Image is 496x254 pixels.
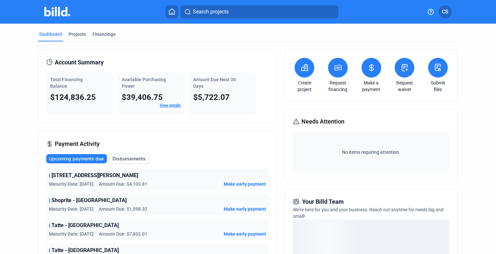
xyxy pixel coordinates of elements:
[49,206,93,212] span: Maturity Date: [DATE]
[293,207,444,219] span: We're here for you and your business. Reach out anytime for needs big and small!
[55,58,104,67] span: Account Summary
[326,80,349,93] a: Request financing
[44,7,70,16] img: Billd Company Logo
[69,31,86,37] div: Projects
[122,77,166,89] span: Available Purchasing Power
[49,181,93,187] span: Maturity Date: [DATE]
[193,93,230,102] span: $5,722.07
[193,8,229,16] span: Search projects
[302,197,344,206] span: Your Billd Team
[46,154,107,163] button: Upcoming payments due
[52,172,138,179] span: [STREET_ADDRESS][PERSON_NAME]
[99,206,147,212] span: Amount Due: $1,598.32
[224,181,266,187] button: Make early payment
[93,31,115,37] div: Financings
[393,80,416,93] a: Request waiver
[52,196,127,204] span: Shoprite - [GEOGRAPHIC_DATA]
[99,181,147,187] span: Amount Due: $4,103.81
[301,117,344,126] span: Needs Attention
[55,139,100,149] span: Payment Activity
[49,155,104,162] span: Upcoming payments due
[442,8,448,16] span: CS
[224,231,266,237] button: Make early payment
[50,77,83,89] span: Total Financing Balance
[122,93,163,102] span: $39,406.75
[110,154,149,164] button: Disbursements
[160,103,181,108] a: View details
[49,231,93,237] span: Maturity Date: [DATE]
[180,5,339,18] button: Search projects
[39,31,62,37] div: Dashboard
[426,80,449,93] a: Submit files
[439,5,452,18] button: CS
[99,231,147,237] span: Amount Due: $7,832.01
[50,93,96,102] span: $124,836.25
[360,80,383,93] a: Make a payment
[224,206,266,212] button: Make early payment
[193,77,236,89] span: Amount Due Next 30 Days
[293,80,316,93] a: Create project
[296,149,446,155] span: No items requiring attention.
[52,221,119,229] span: Tatte - [GEOGRAPHIC_DATA]
[113,155,146,162] span: Disbursements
